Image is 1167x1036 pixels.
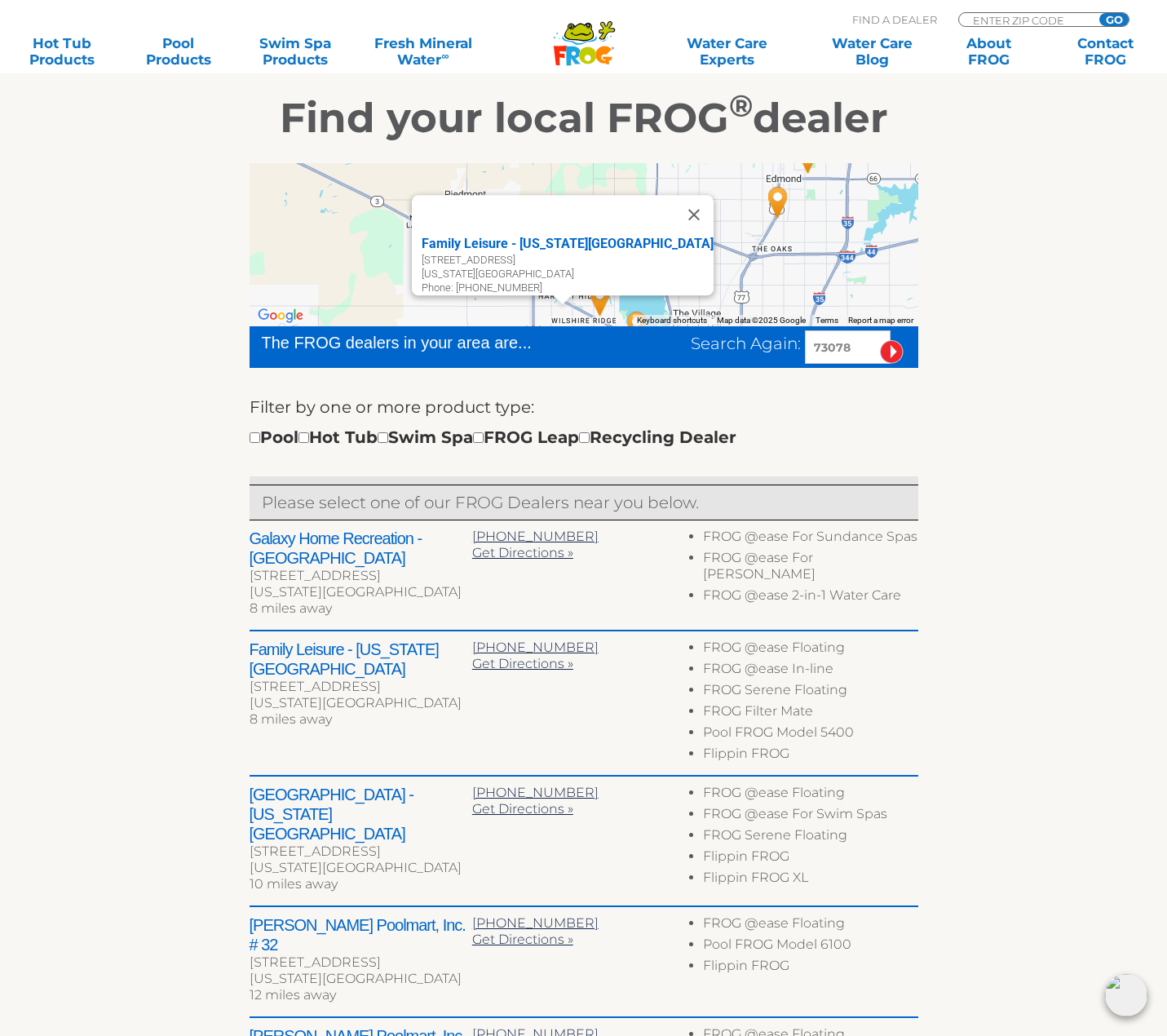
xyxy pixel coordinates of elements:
[472,545,573,560] a: Get Directions »
[472,932,573,947] a: Get Directions »
[250,860,472,876] div: [US_STATE][GEOGRAPHIC_DATA]
[250,394,534,420] label: Filter by one or more product type:
[250,424,736,450] div: Pool Hot Tub Swim Spa FROG Leap Recycling Dealer
[1099,13,1129,26] input: GO
[703,958,917,979] li: Flippin FROG
[133,35,223,68] a: PoolProducts
[759,180,797,224] div: Perfect My Home - Edmond - 16 miles away.
[703,806,917,827] li: FROG @ease For Swim Spas
[1105,974,1147,1016] img: openIcon
[250,971,472,987] div: [US_STATE][GEOGRAPHIC_DATA]
[703,870,917,891] li: Flippin FROG XL
[703,661,917,682] li: FROG @ease In-line
[250,843,472,860] div: [STREET_ADDRESS]
[827,35,917,68] a: Water CareBlog
[422,234,714,254] div: Family Leisure - [US_STATE][GEOGRAPHIC_DATA]
[250,584,472,600] div: [US_STATE][GEOGRAPHIC_DATA]
[250,915,472,954] h2: [PERSON_NAME] Poolmart, Inc. # 32
[250,679,472,695] div: [STREET_ADDRESS]
[472,640,599,655] a: [PHONE_NUMBER]
[250,695,472,711] div: [US_STATE][GEOGRAPHIC_DATA]
[472,915,599,931] a: [PHONE_NUMBER]
[703,529,917,550] li: FROG @ease For Sundance Spas
[703,827,917,848] li: FROG Serene Floating
[472,529,599,544] a: [PHONE_NUMBER]
[674,195,714,234] button: Close
[250,640,472,679] h2: Family Leisure - [US_STATE][GEOGRAPHIC_DATA]
[16,35,107,68] a: Hot TubProducts
[250,876,338,892] span: 10 miles away
[880,340,904,364] input: Submit
[729,87,753,124] sup: ®
[254,305,307,326] img: Google
[717,316,806,325] span: Map data ©2025 Google
[703,785,917,806] li: FROG @ease Floating
[250,35,340,68] a: Swim SpaProducts
[944,35,1034,68] a: AboutFROG
[441,50,449,62] sup: ∞
[703,746,917,767] li: Flippin FROG
[422,254,714,268] div: [STREET_ADDRESS]
[262,330,590,355] div: The FROG dealers in your area are...
[971,13,1081,27] input: Zip Code Form
[250,529,472,568] h2: Galaxy Home Recreation - [GEOGRAPHIC_DATA]
[250,600,332,616] span: 8 miles away
[82,94,1085,143] h2: Find your local FROG dealer
[250,785,472,843] h2: [GEOGRAPHIC_DATA] - [US_STATE][GEOGRAPHIC_DATA]
[618,305,656,349] div: Leslie's Poolmart, Inc. # 32 - 12 miles away.
[250,711,332,727] span: 8 miles away
[703,724,917,746] li: Pool FROG Model 5400
[703,640,917,661] li: FROG @ease Floating
[472,801,573,817] a: Get Directions »
[250,954,472,971] div: [STREET_ADDRESS]
[703,915,917,936] li: FROG @ease Floating
[472,656,573,671] a: Get Directions »
[703,550,917,587] li: FROG @ease For [PERSON_NAME]
[422,268,714,281] div: [US_STATE][GEOGRAPHIC_DATA]
[581,278,619,322] div: Aqua Haven - Oklahoma City - 10 miles away.
[848,316,913,325] a: Report a map error
[422,281,714,295] div: Phone: [PHONE_NUMBER]
[852,12,937,27] p: Find A Dealer
[637,315,707,326] button: Keyboard shortcuts
[703,703,917,724] li: FROG Filter Mate
[703,848,917,870] li: Flippin FROG
[703,936,917,958] li: Pool FROG Model 6100
[1060,35,1151,68] a: ContactFROG
[250,568,472,584] div: [STREET_ADDRESS]
[262,489,906,516] p: Please select one of our FROG Dealers near you below.
[250,987,336,1003] span: 12 miles away
[703,587,917,609] li: FROG @ease 2-in-1 Water Care
[472,785,599,800] a: [PHONE_NUMBER]
[366,35,480,68] a: Fresh MineralWater∞
[254,305,307,326] a: Open this area in Google Maps (opens a new window)
[703,682,917,703] li: FROG Serene Floating
[816,316,838,325] a: Terms (opens in new tab)
[691,334,801,353] span: Search Again:
[653,35,801,68] a: Water CareExperts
